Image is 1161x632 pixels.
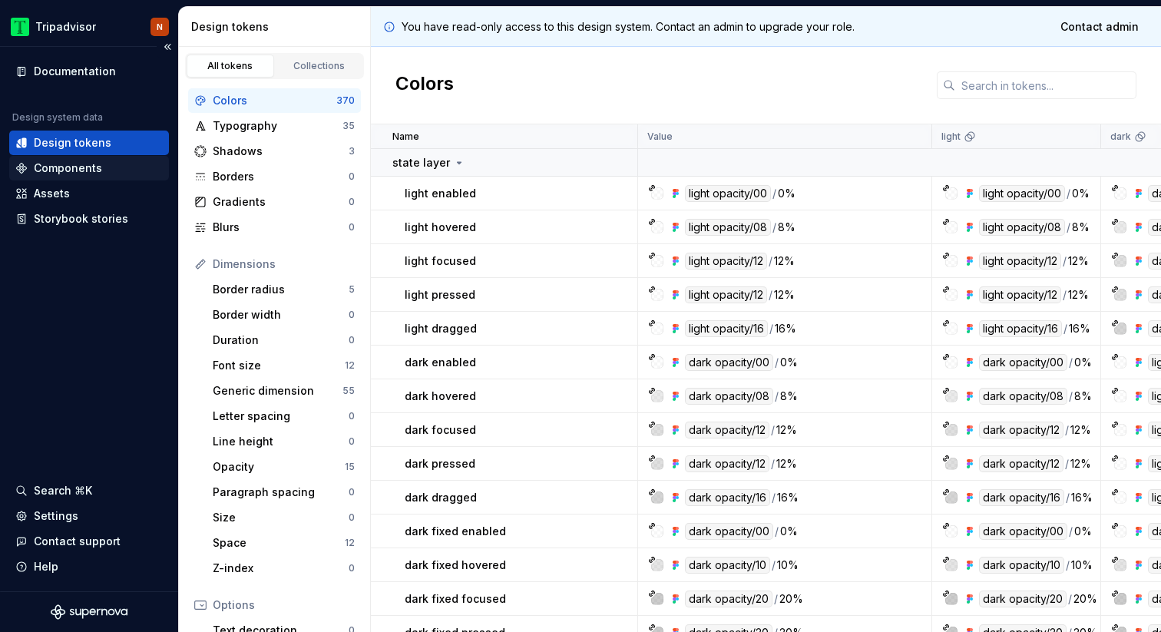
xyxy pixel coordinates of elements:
a: Storybook stories [9,207,169,231]
div: Border radius [213,282,349,297]
div: light opacity/00 [685,185,771,202]
div: 10% [1071,557,1093,574]
div: 16% [775,320,796,337]
div: 16% [777,489,799,506]
div: Generic dimension [213,383,342,399]
div: / [1063,320,1067,337]
p: dark pressed [405,456,475,472]
div: light opacity/16 [979,320,1062,337]
div: Letter spacing [213,409,349,424]
div: / [772,489,776,506]
a: Generic dimension55 [207,379,361,403]
div: Tripadvisor [35,19,96,35]
div: 12% [776,422,797,438]
div: 0 [349,170,355,183]
div: / [769,320,773,337]
a: Z-index0 [207,556,361,581]
a: Borders0 [188,164,361,189]
div: 0 [349,511,355,524]
div: Settings [34,508,78,524]
div: / [775,354,779,371]
div: Paragraph spacing [213,485,349,500]
div: / [1063,286,1067,303]
div: 8% [778,219,795,236]
div: / [771,422,775,438]
p: dark fixed focused [405,591,506,607]
div: 12% [1068,286,1089,303]
div: / [772,557,776,574]
a: Paragraph spacing0 [207,480,361,505]
div: Shadows [213,144,349,159]
div: Font size [213,358,345,373]
div: light opacity/08 [979,219,1065,236]
div: 12% [776,455,797,472]
p: dark [1110,131,1131,143]
div: light opacity/08 [685,219,771,236]
div: 0% [1072,185,1090,202]
div: dark opacity/10 [685,557,770,574]
div: Design system data [12,111,103,124]
div: Assets [34,186,70,201]
div: 10% [777,557,799,574]
div: light opacity/16 [685,320,768,337]
div: 0% [780,354,798,371]
a: Gradients0 [188,190,361,214]
div: Components [34,160,102,176]
div: light opacity/00 [979,185,1065,202]
div: Options [213,597,355,613]
div: / [1068,591,1072,607]
div: 5 [349,283,355,296]
div: dark opacity/00 [979,354,1067,371]
div: Typography [213,118,342,134]
a: Assets [9,181,169,206]
div: 0 [349,410,355,422]
p: light focused [405,253,476,269]
div: 16% [1069,320,1090,337]
div: 0 [349,309,355,321]
div: Space [213,535,345,551]
div: 12% [1070,455,1091,472]
div: Documentation [34,64,116,79]
div: 20% [1073,591,1097,607]
a: Contact admin [1050,13,1149,41]
div: / [771,455,775,472]
p: You have read-only access to this design system. Contact an admin to upgrade your role. [402,19,855,35]
input: Search in tokens... [955,71,1136,99]
a: Size0 [207,505,361,530]
div: light opacity/12 [979,286,1061,303]
div: / [769,253,772,270]
div: / [1065,455,1069,472]
div: / [1069,354,1073,371]
div: Design tokens [191,19,364,35]
a: Supernova Logo [51,604,127,620]
p: dark fixed hovered [405,558,506,573]
div: 12 [345,359,355,372]
a: Line height0 [207,429,361,454]
div: 0 [349,562,355,574]
div: / [1066,489,1070,506]
div: Colors [213,93,336,108]
div: Dimensions [213,256,355,272]
div: Blurs [213,220,349,235]
div: dark opacity/00 [979,523,1067,540]
p: light hovered [405,220,476,235]
button: Contact support [9,529,169,554]
div: 0 [349,435,355,448]
div: Storybook stories [34,211,128,227]
button: Collapse sidebar [157,36,178,58]
div: light opacity/12 [979,253,1061,270]
a: Border radius5 [207,277,361,302]
div: 12% [1068,253,1089,270]
div: dark opacity/08 [979,388,1067,405]
div: / [772,185,776,202]
p: dark focused [405,422,476,438]
div: All tokens [192,60,269,72]
p: light [941,131,961,143]
div: dark opacity/20 [979,591,1067,607]
div: / [1069,388,1073,405]
p: dark hovered [405,389,476,404]
a: Documentation [9,59,169,84]
div: 12% [774,253,795,270]
div: light opacity/12 [685,286,767,303]
a: Font size12 [207,353,361,378]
